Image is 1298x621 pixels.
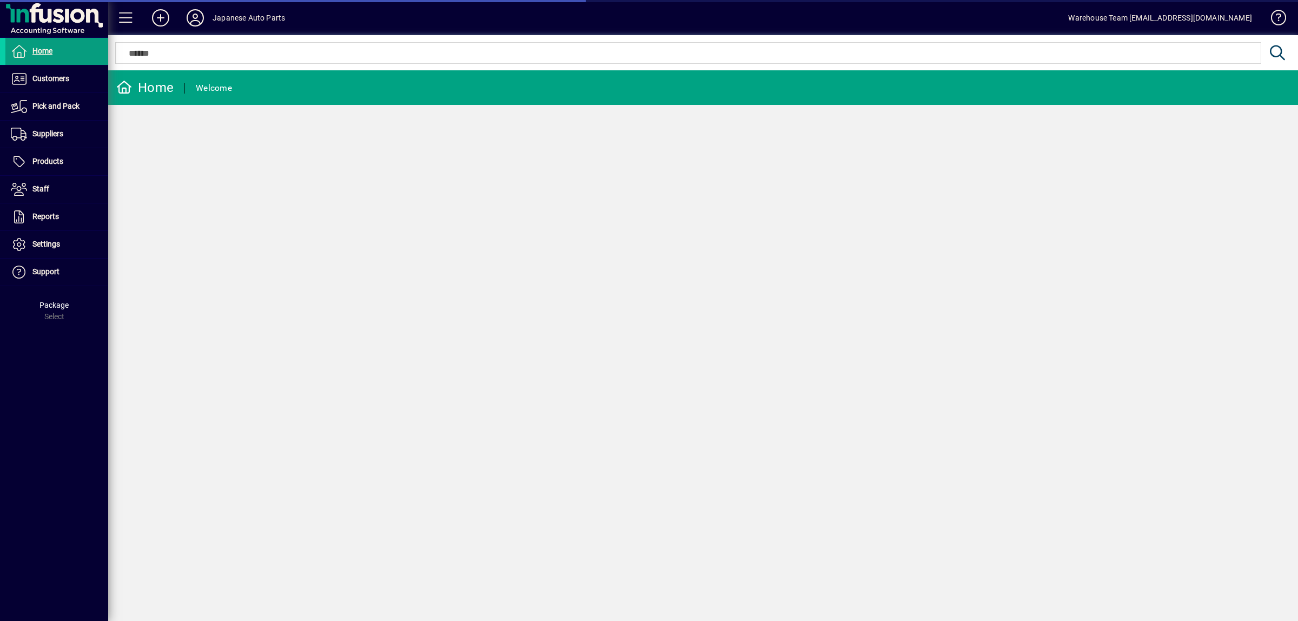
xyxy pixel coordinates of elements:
[32,240,60,248] span: Settings
[32,184,49,193] span: Staff
[39,301,69,309] span: Package
[32,157,63,166] span: Products
[5,259,108,286] a: Support
[1263,2,1284,37] a: Knowledge Base
[5,121,108,148] a: Suppliers
[5,93,108,120] a: Pick and Pack
[5,176,108,203] a: Staff
[5,148,108,175] a: Products
[32,267,59,276] span: Support
[32,129,63,138] span: Suppliers
[178,8,213,28] button: Profile
[32,102,80,110] span: Pick and Pack
[32,74,69,83] span: Customers
[32,47,52,55] span: Home
[116,79,174,96] div: Home
[5,203,108,230] a: Reports
[32,212,59,221] span: Reports
[196,80,232,97] div: Welcome
[213,9,285,27] div: Japanese Auto Parts
[143,8,178,28] button: Add
[5,231,108,258] a: Settings
[1068,9,1252,27] div: Warehouse Team [EMAIL_ADDRESS][DOMAIN_NAME]
[5,65,108,93] a: Customers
